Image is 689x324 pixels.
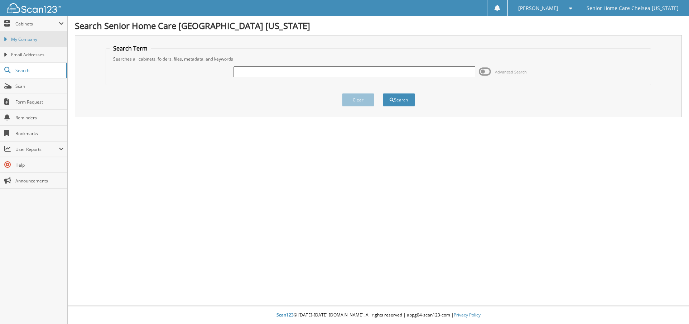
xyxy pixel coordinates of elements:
span: Form Request [15,99,64,105]
span: [PERSON_NAME] [518,6,558,10]
div: © [DATE]-[DATE] [DOMAIN_NAME]. All rights reserved | appg04-scan123-com | [68,306,689,324]
span: Scan [15,83,64,89]
span: My Company [11,36,64,43]
a: Privacy Policy [454,312,481,318]
img: scan123-logo-white.svg [7,3,61,13]
span: Reminders [15,115,64,121]
span: Advanced Search [495,69,527,75]
span: Email Addresses [11,52,64,58]
div: Searches all cabinets, folders, files, metadata, and keywords [110,56,647,62]
button: Search [383,93,415,106]
span: Announcements [15,178,64,184]
span: Bookmarks [15,130,64,137]
span: User Reports [15,146,59,152]
span: Search [15,67,63,73]
iframe: Chat Widget [653,290,689,324]
span: Help [15,162,64,168]
span: Scan123 [276,312,294,318]
span: Senior Home Care Chelsea [US_STATE] [587,6,679,10]
h1: Search Senior Home Care [GEOGRAPHIC_DATA] [US_STATE] [75,20,682,32]
button: Clear [342,93,374,106]
legend: Search Term [110,44,151,52]
span: Cabinets [15,21,59,27]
